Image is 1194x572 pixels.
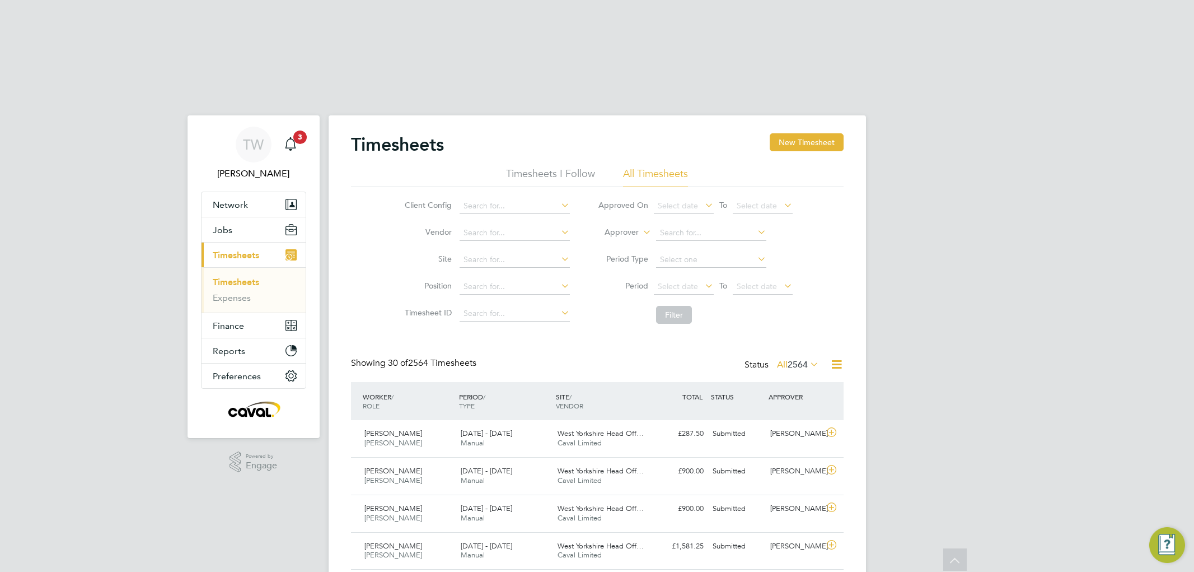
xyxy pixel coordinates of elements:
[401,308,452,318] label: Timesheet ID
[202,364,306,388] button: Preferences
[556,401,583,410] span: VENDOR
[364,513,422,523] span: [PERSON_NAME]
[202,338,306,363] button: Reports
[656,252,766,268] input: Select one
[364,504,422,513] span: [PERSON_NAME]
[246,452,277,461] span: Powered by
[225,400,281,418] img: caval-logo-retina.png
[213,225,232,235] span: Jobs
[708,425,766,443] div: Submitted
[708,500,766,518] div: Submitted
[279,127,302,162] a: 3
[202,267,306,313] div: Timesheets
[351,133,444,156] h2: Timesheets
[483,392,485,401] span: /
[293,131,307,144] span: 3
[558,541,644,551] span: West Yorkshire Head Off…
[461,513,485,523] span: Manual
[461,541,512,551] span: [DATE] - [DATE]
[650,425,708,443] div: £287.50
[558,476,602,485] span: Caval Limited
[213,320,244,331] span: Finance
[708,387,766,407] div: STATUS
[461,466,512,476] span: [DATE] - [DATE]
[708,537,766,556] div: Submitted
[360,387,457,416] div: WORKER
[363,401,380,410] span: ROLE
[656,225,766,241] input: Search for...
[766,462,824,481] div: [PERSON_NAME]
[201,400,306,418] a: Go to home page
[351,357,479,369] div: Showing
[460,225,570,241] input: Search for...
[213,371,261,382] span: Preferences
[558,513,602,523] span: Caval Limited
[461,476,485,485] span: Manual
[623,167,688,187] li: All Timesheets
[461,438,485,448] span: Manual
[388,357,408,369] span: 30 of
[460,198,570,214] input: Search for...
[745,357,821,373] div: Status
[243,137,264,152] span: TW
[461,550,485,560] span: Manual
[558,550,602,560] span: Caval Limited
[364,429,422,438] span: [PERSON_NAME]
[213,292,251,303] a: Expenses
[737,201,777,211] span: Select date
[558,429,644,438] span: West Yorkshire Head Off…
[558,438,602,448] span: Caval Limited
[213,250,259,261] span: Timesheets
[766,500,824,518] div: [PERSON_NAME]
[202,313,306,338] button: Finance
[202,243,306,267] button: Timesheets
[401,227,452,237] label: Vendor
[388,357,476,369] span: 2564 Timesheets
[766,537,824,556] div: [PERSON_NAME]
[766,387,824,407] div: APPROVER
[558,504,644,513] span: West Yorkshire Head Off…
[364,541,422,551] span: [PERSON_NAME]
[598,281,648,291] label: Period
[716,198,731,212] span: To
[364,476,422,485] span: [PERSON_NAME]
[766,425,824,443] div: [PERSON_NAME]
[202,192,306,217] button: Network
[656,306,692,324] button: Filter
[598,200,648,210] label: Approved On
[650,462,708,481] div: £900.00
[658,201,698,211] span: Select date
[1149,527,1185,563] button: Engage Resource Center
[401,281,452,291] label: Position
[460,252,570,268] input: Search for...
[737,281,777,291] span: Select date
[777,359,819,370] label: All
[456,387,553,416] div: PERIOD
[650,500,708,518] div: £900.00
[770,133,844,151] button: New Timesheet
[788,359,808,370] span: 2564
[506,167,595,187] li: Timesheets I Follow
[201,127,306,180] a: TW[PERSON_NAME]
[558,466,644,476] span: West Yorkshire Head Off…
[401,200,452,210] label: Client Config
[588,227,639,238] label: Approver
[598,254,648,264] label: Period Type
[716,278,731,293] span: To
[553,387,650,416] div: SITE
[364,466,422,476] span: [PERSON_NAME]
[461,429,512,438] span: [DATE] - [DATE]
[461,504,512,513] span: [DATE] - [DATE]
[201,167,306,180] span: Tim Wells
[213,277,259,287] a: Timesheets
[658,281,698,291] span: Select date
[202,217,306,242] button: Jobs
[401,254,452,264] label: Site
[188,115,320,438] nav: Main navigation
[569,392,572,401] span: /
[650,537,708,556] div: £1,581.25
[364,550,422,560] span: [PERSON_NAME]
[364,438,422,448] span: [PERSON_NAME]
[213,199,248,210] span: Network
[391,392,394,401] span: /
